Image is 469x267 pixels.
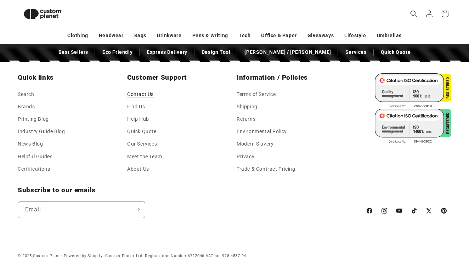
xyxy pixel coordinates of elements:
[406,6,422,22] summary: Search
[55,46,92,58] a: Best Sellers
[261,29,296,42] a: Office & Paper
[143,46,191,58] a: Express Delivery
[18,125,65,138] a: Industry Guide Blog
[18,73,123,82] h2: Quick links
[18,101,35,113] a: Brands
[127,113,149,125] a: Help Hub
[18,138,43,150] a: News Blog
[127,101,145,113] a: Find Us
[18,186,358,194] h2: Subscribe to our emails
[127,73,232,82] h2: Customer Support
[237,101,258,113] a: Shipping
[237,163,295,175] a: Trade & Contract Pricing
[127,138,157,150] a: Our Services
[129,201,145,218] button: Subscribe
[192,29,228,42] a: Pens & Writing
[127,150,162,163] a: Meet the Team
[307,29,334,42] a: Giveaways
[239,29,250,42] a: Tech
[18,90,34,101] a: Search
[237,90,276,101] a: Terms of Service
[64,254,246,258] small: - Custom Planet Ltd. Registration Number 6722046 VAT no. 928 4537 94
[347,191,469,267] div: Chatt-widget
[377,29,402,42] a: Umbrellas
[18,163,50,175] a: Certifications
[18,3,67,25] img: Custom Planet
[375,109,451,144] img: ISO 14001 Certified
[33,254,62,258] a: Custom Planet
[99,29,124,42] a: Headwear
[18,113,49,125] a: Printing Blog
[237,113,255,125] a: Returns
[127,90,154,101] a: Contact Us
[237,138,273,150] a: Modern Slavery
[237,73,342,82] h2: Information / Policies
[134,29,146,42] a: Bags
[157,29,181,42] a: Drinkware
[237,150,254,163] a: Privacy
[347,191,469,267] iframe: Chat Widget
[375,73,451,109] img: ISO 9001 Certified
[127,125,157,138] a: Quick Quote
[99,46,136,58] a: Eco Friendly
[237,125,287,138] a: Environmental Policy
[344,29,366,42] a: Lifestyle
[18,150,52,163] a: Helpful Guides
[67,29,88,42] a: Clothing
[64,254,103,258] a: Powered by Shopify
[198,46,234,58] a: Design Tool
[342,46,370,58] a: Services
[377,46,414,58] a: Quick Quote
[127,163,149,175] a: About Us
[18,254,62,258] small: © 2025,
[241,46,334,58] a: [PERSON_NAME] / [PERSON_NAME]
